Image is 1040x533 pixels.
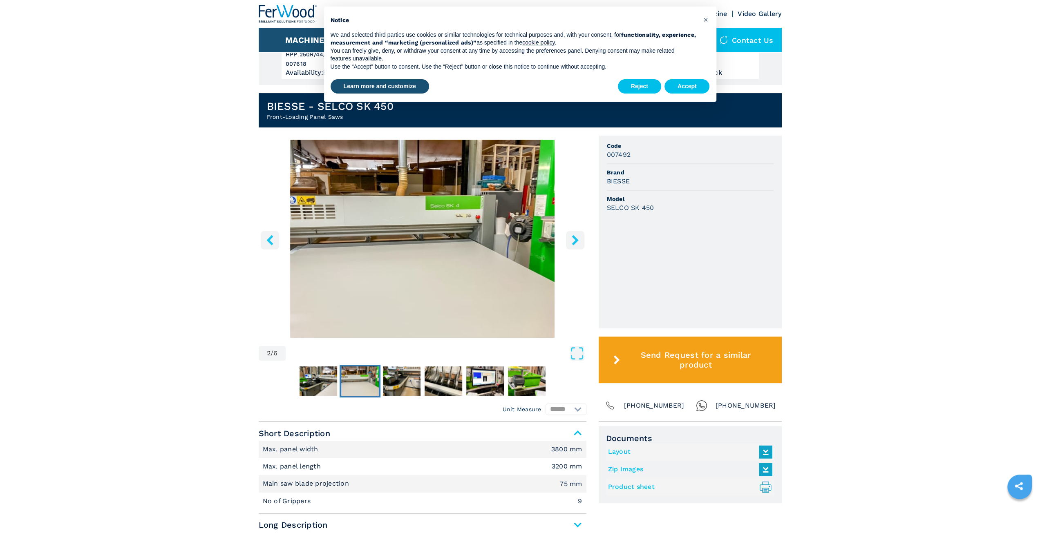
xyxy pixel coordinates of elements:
[608,480,768,494] a: Product sheet
[425,366,462,396] img: 58336d1a6e22c0d91ea08e857ce1a45d
[331,16,697,25] h2: Notice
[618,79,661,94] button: Reject
[607,176,630,186] h3: BIESSE
[263,445,320,454] p: Max. panel width
[608,445,768,459] a: Layout
[331,63,697,71] p: Use the “Accept” button to consent. Use the “Reject” button or close this notice to continue with...
[599,337,782,383] button: Send Request for a similar product
[285,35,330,45] button: Machines
[1009,476,1029,496] a: sharethis
[331,47,697,63] p: You can freely give, deny, or withdraw your consent at any time by accessing the preferences pane...
[466,366,504,396] img: 42244cb12503e85b0463fbcc965d8038
[340,365,380,397] button: Go to Slide 2
[423,365,464,397] button: Go to Slide 4
[703,15,708,25] span: ×
[578,498,582,504] em: 9
[607,168,774,176] span: Brand
[259,5,318,23] img: Ferwood
[286,40,382,69] h3: HOLZMA HPP 250R/44/44 007618
[273,350,277,357] span: 6
[551,446,582,453] em: 3800 mm
[607,203,654,212] h3: SELCO SK 450
[711,28,782,52] div: Contact us
[267,350,271,357] span: 2
[560,481,582,487] em: 75 mm
[383,366,420,396] img: 55065615e4f06b5e0ccd5cb9f277c8aa
[506,365,547,397] button: Go to Slide 6
[508,366,546,396] img: 1dba6ad548b4606c5b8731fc2435e88a
[552,463,582,470] em: 3200 mm
[263,462,323,471] p: Max. panel length
[604,400,616,411] img: Phone
[738,10,781,18] a: Video Gallery
[286,71,382,75] div: Availability : in stock
[259,517,586,532] span: Long Description
[522,39,555,46] a: cookie policy
[623,350,768,370] span: Send Request for a similar product
[606,433,774,443] span: Documents
[608,463,768,476] a: Zip Images
[288,346,584,361] button: Open Fullscreen
[381,365,422,397] button: Go to Slide 3
[624,400,684,411] span: [PHONE_NUMBER]
[259,140,586,338] img: Front-Loading Panel Saws BIESSE SELCO SK 450
[1005,496,1034,527] iframe: Chat
[331,31,696,46] strong: functionality, experience, measurement and “marketing (personalized ads)”
[271,350,273,357] span: /
[331,79,429,94] button: Learn more and customize
[465,365,505,397] button: Go to Slide 5
[298,365,339,397] button: Go to Slide 1
[300,366,337,396] img: d12dc9c7d38a0a06b427b21d4b7733c8
[331,31,697,47] p: We and selected third parties use cookies or similar technologies for technical purposes and, wit...
[566,231,584,249] button: right-button
[261,231,279,249] button: left-button
[664,79,710,94] button: Accept
[720,36,728,44] img: Contact us
[503,405,541,413] em: Unit Measure
[267,113,394,121] h2: Front-Loading Panel Saws
[259,441,586,510] div: Short Description
[341,366,379,396] img: 9c73403e618aefabe2686f250f259369
[607,150,631,159] h3: 007492
[259,365,586,397] nav: Thumbnail Navigation
[259,140,586,338] div: Go to Slide 2
[699,13,712,26] button: Close this notice
[607,195,774,203] span: Model
[716,400,776,411] span: [PHONE_NUMBER]
[607,142,774,150] span: Code
[259,426,586,441] span: Short Description
[263,479,351,488] p: Main saw blade projection
[267,100,394,113] h1: BIESSE - SELCO SK 450
[263,497,313,506] p: No of Grippers
[696,400,707,411] img: Whatsapp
